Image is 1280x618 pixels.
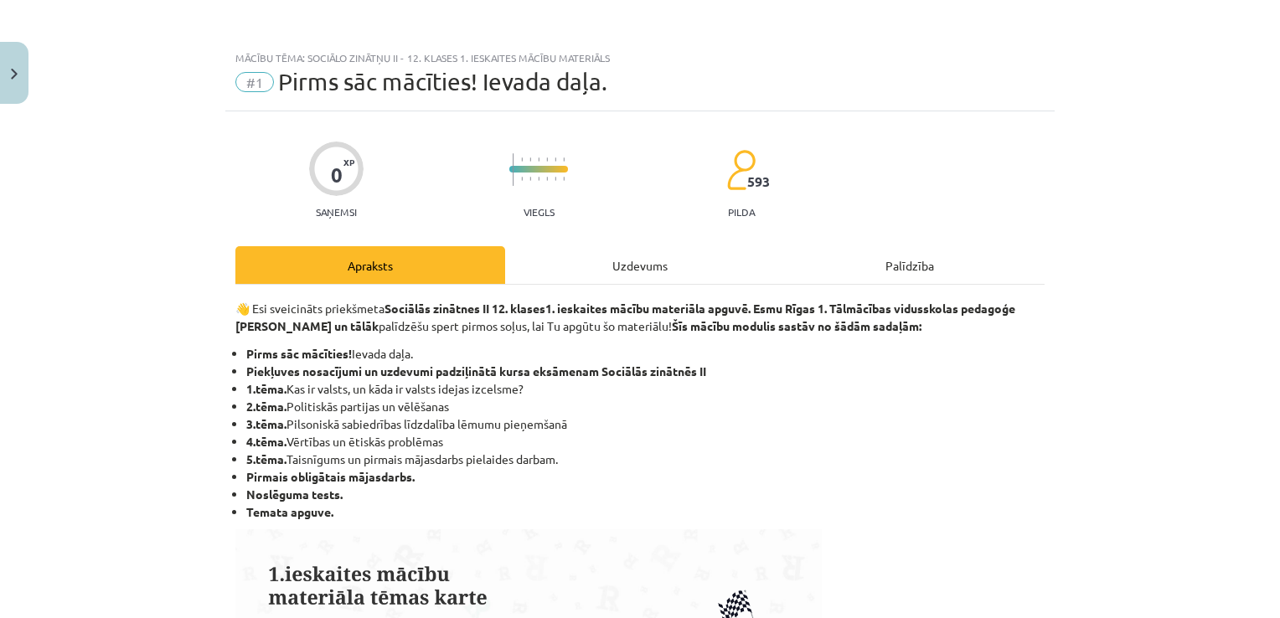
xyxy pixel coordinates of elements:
div: Palīdzība [775,246,1045,284]
div: 0 [331,163,343,187]
p: pilda [728,206,755,218]
img: icon-close-lesson-0947bae3869378f0d4975bcd49f059093ad1ed9edebbc8119c70593378902aed.svg [11,69,18,80]
span: #1 [235,72,274,92]
img: icon-short-line-57e1e144782c952c97e751825c79c345078a6d821885a25fce030b3d8c18986b.svg [529,157,531,162]
strong: 1. ieskaites mācību materiāla apguvē. Esmu Rīgas 1. Tālmācības vidusskolas pedagoģe [PERSON_NAME]... [235,301,1015,333]
p: Viegls [524,206,555,218]
span: XP [343,157,354,167]
img: icon-short-line-57e1e144782c952c97e751825c79c345078a6d821885a25fce030b3d8c18986b.svg [546,157,548,162]
li: Taisnīgums un pirmais mājasdarbs pielaides darbam. [246,451,1045,468]
strong: 1.tēma. [246,381,286,396]
img: icon-short-line-57e1e144782c952c97e751825c79c345078a6d821885a25fce030b3d8c18986b.svg [538,157,539,162]
li: Vērtības un ētiskās problēmas [246,433,1045,451]
li: Ievada daļa. [246,345,1045,363]
li: Pilsoniskā sabiedrības līdzdalība lēmumu pieņemšanā [246,415,1045,433]
div: Mācību tēma: Sociālo zinātņu ii - 12. klases 1. ieskaites mācību materiāls [235,52,1045,64]
strong: Piekļuves nosacījumi un uzdevumi padziļinātā kursa eksāmenam Sociālās zinātnēs II [246,363,706,379]
strong: Pirms sāc mācīties! [246,346,352,361]
div: Apraksts [235,246,505,284]
strong: 4.tēma. [246,434,286,449]
strong: 3.tēma. [246,416,286,431]
img: icon-short-line-57e1e144782c952c97e751825c79c345078a6d821885a25fce030b3d8c18986b.svg [538,177,539,181]
li: Kas ir valsts, un kāda ir valsts idejas izcelsme? [246,380,1045,398]
p: Saņemsi [309,206,364,218]
img: icon-short-line-57e1e144782c952c97e751825c79c345078a6d821885a25fce030b3d8c18986b.svg [563,177,565,181]
img: icon-short-line-57e1e144782c952c97e751825c79c345078a6d821885a25fce030b3d8c18986b.svg [563,157,565,162]
strong: 2.tēma. [246,399,286,414]
img: icon-short-line-57e1e144782c952c97e751825c79c345078a6d821885a25fce030b3d8c18986b.svg [529,177,531,181]
img: icon-short-line-57e1e144782c952c97e751825c79c345078a6d821885a25fce030b3d8c18986b.svg [521,177,523,181]
img: students-c634bb4e5e11cddfef0936a35e636f08e4e9abd3cc4e673bd6f9a4125e45ecb1.svg [726,149,756,191]
strong: Sociālās zinātnes II 12. klases [385,301,545,316]
span: 593 [747,174,770,189]
p: 👋 Esi sveicināts priekšmeta palīdzēšu spert pirmos soļus, lai Tu apgūtu šo materiālu! [235,300,1045,335]
img: icon-short-line-57e1e144782c952c97e751825c79c345078a6d821885a25fce030b3d8c18986b.svg [555,157,556,162]
img: icon-short-line-57e1e144782c952c97e751825c79c345078a6d821885a25fce030b3d8c18986b.svg [555,177,556,181]
img: icon-short-line-57e1e144782c952c97e751825c79c345078a6d821885a25fce030b3d8c18986b.svg [546,177,548,181]
li: Politiskās partijas un vēlēšanas [246,398,1045,415]
strong: Noslēguma tests. [246,487,343,502]
div: Uzdevums [505,246,775,284]
img: icon-long-line-d9ea69661e0d244f92f715978eff75569469978d946b2353a9bb055b3ed8787d.svg [513,153,514,186]
b: Šīs mācību modulis sastāv no šādām sadaļām: [672,318,921,333]
strong: Temata apguve. [246,504,333,519]
strong: 5.tēma. [246,451,286,466]
img: icon-short-line-57e1e144782c952c97e751825c79c345078a6d821885a25fce030b3d8c18986b.svg [521,157,523,162]
strong: Pirmais obligātais mājasdarbs. [246,469,415,484]
span: Pirms sāc mācīties! Ievada daļa. [278,68,607,95]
